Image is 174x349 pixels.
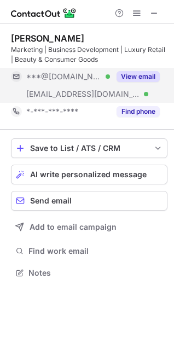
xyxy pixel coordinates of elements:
button: Find work email [11,243,167,259]
span: Notes [28,268,163,278]
button: Notes [11,265,167,281]
button: Send email [11,191,167,211]
span: Send email [30,196,72,205]
span: Find work email [28,246,163,256]
span: AI write personalized message [30,170,147,179]
button: AI write personalized message [11,165,167,184]
img: ContactOut v5.3.10 [11,7,77,20]
span: Add to email campaign [30,223,117,231]
span: ***@[DOMAIN_NAME] [26,72,102,82]
button: Reveal Button [117,71,160,82]
div: Marketing | Business Development | Luxury Retail | Beauty & Consumer Goods [11,45,167,65]
div: Save to List / ATS / CRM [30,144,148,153]
div: [PERSON_NAME] [11,33,84,44]
button: Add to email campaign [11,217,167,237]
button: save-profile-one-click [11,138,167,158]
span: [EMAIL_ADDRESS][DOMAIN_NAME] [26,89,140,99]
button: Reveal Button [117,106,160,117]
